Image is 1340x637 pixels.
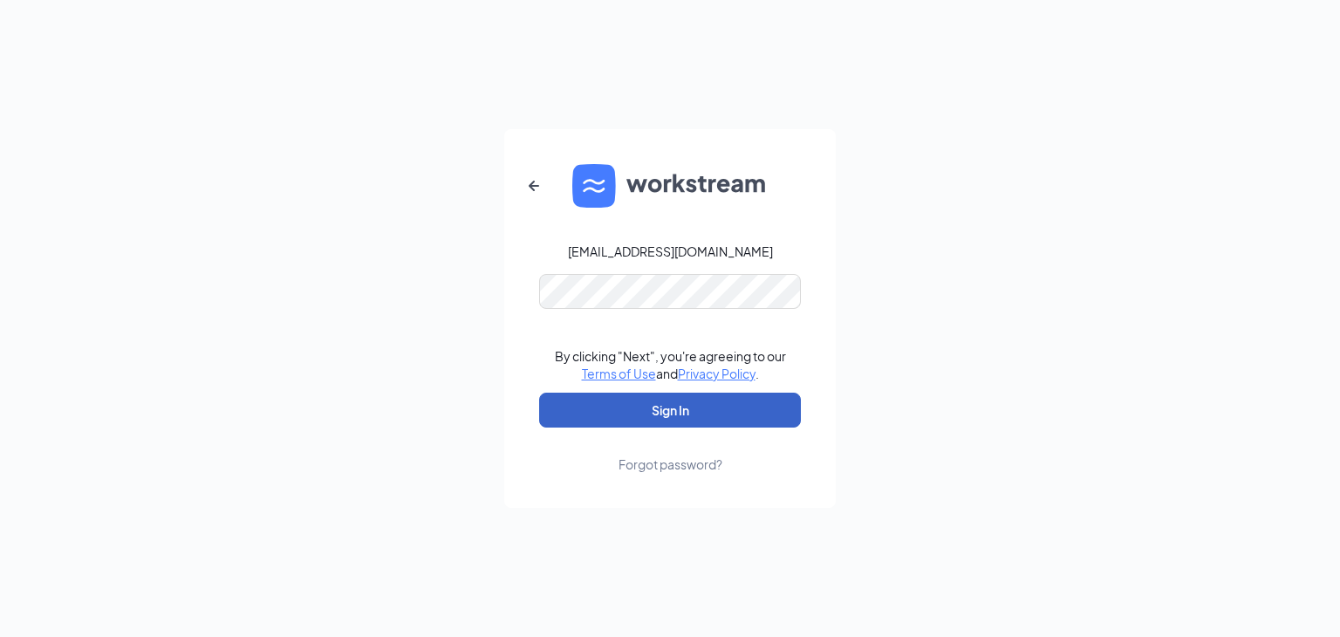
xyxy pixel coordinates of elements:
[523,175,544,196] svg: ArrowLeftNew
[555,347,786,382] div: By clicking "Next", you're agreeing to our and .
[568,243,773,260] div: [EMAIL_ADDRESS][DOMAIN_NAME]
[513,165,555,207] button: ArrowLeftNew
[619,455,722,473] div: Forgot password?
[572,164,768,208] img: WS logo and Workstream text
[582,366,656,381] a: Terms of Use
[539,393,801,428] button: Sign In
[619,428,722,473] a: Forgot password?
[678,366,755,381] a: Privacy Policy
